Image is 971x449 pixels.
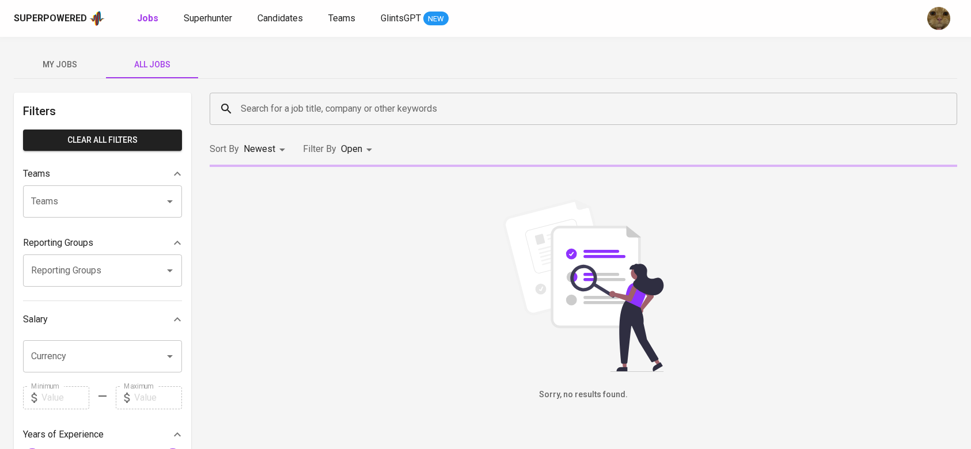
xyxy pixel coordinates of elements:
[23,236,93,250] p: Reporting Groups
[328,13,355,24] span: Teams
[210,142,239,156] p: Sort By
[23,308,182,331] div: Salary
[21,58,99,72] span: My Jobs
[162,262,178,279] button: Open
[14,12,87,25] div: Superpowered
[137,13,158,24] b: Jobs
[303,142,336,156] p: Filter By
[423,13,449,25] span: NEW
[244,142,275,156] p: Newest
[89,10,105,27] img: app logo
[23,162,182,185] div: Teams
[497,199,670,372] img: file_searching.svg
[32,133,173,147] span: Clear All filters
[381,13,421,24] span: GlintsGPT
[257,12,305,26] a: Candidates
[381,12,449,26] a: GlintsGPT NEW
[23,231,182,254] div: Reporting Groups
[184,12,234,26] a: Superhunter
[23,102,182,120] h6: Filters
[162,193,178,210] button: Open
[341,139,376,160] div: Open
[23,423,182,446] div: Years of Experience
[210,389,957,401] h6: Sorry, no results found.
[134,386,182,409] input: Value
[113,58,191,72] span: All Jobs
[23,130,182,151] button: Clear All filters
[41,386,89,409] input: Value
[927,7,950,30] img: ec6c0910-f960-4a00-a8f8-c5744e41279e.jpg
[14,10,105,27] a: Superpoweredapp logo
[23,313,48,326] p: Salary
[244,139,289,160] div: Newest
[328,12,358,26] a: Teams
[137,12,161,26] a: Jobs
[184,13,232,24] span: Superhunter
[23,167,50,181] p: Teams
[257,13,303,24] span: Candidates
[341,143,362,154] span: Open
[23,428,104,442] p: Years of Experience
[162,348,178,364] button: Open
